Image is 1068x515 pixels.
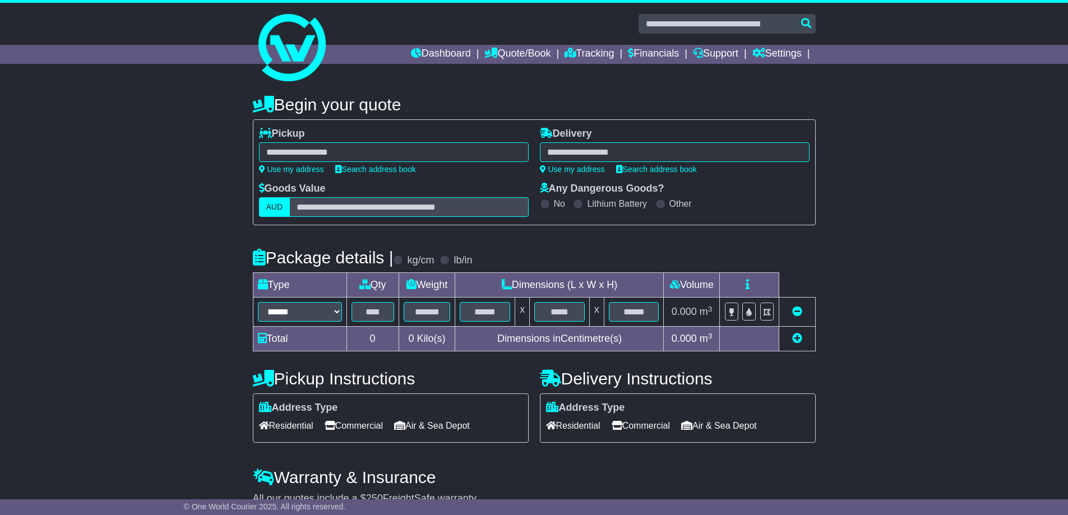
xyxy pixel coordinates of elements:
span: 250 [366,493,383,504]
label: No [554,198,565,209]
a: Add new item [792,333,802,344]
td: Total [253,327,346,351]
label: Address Type [546,402,625,414]
span: Commercial [612,417,670,434]
label: Goods Value [259,183,326,195]
a: Dashboard [411,45,471,64]
sup: 3 [708,305,713,313]
span: m [700,306,713,317]
td: Dimensions (L x W x H) [455,273,664,298]
td: Qty [346,273,399,298]
label: Delivery [540,128,592,140]
span: Commercial [325,417,383,434]
a: Use my address [540,165,605,174]
span: Residential [259,417,313,434]
td: Kilo(s) [399,327,455,351]
label: Other [669,198,692,209]
span: 0.000 [672,333,697,344]
td: Volume [664,273,720,298]
span: m [700,333,713,344]
h4: Pickup Instructions [253,369,529,388]
label: Any Dangerous Goods? [540,183,664,195]
a: Search address book [335,165,416,174]
div: All our quotes include a $ FreightSafe warranty. [253,493,816,505]
span: Air & Sea Depot [681,417,757,434]
a: Support [693,45,738,64]
label: kg/cm [407,254,434,267]
sup: 3 [708,332,713,340]
h4: Package details | [253,248,394,267]
a: Financials [628,45,679,64]
a: Use my address [259,165,324,174]
span: 0.000 [672,306,697,317]
span: 0 [408,333,414,344]
a: Quote/Book [484,45,551,64]
label: lb/in [454,254,472,267]
a: Search address book [616,165,697,174]
h4: Delivery Instructions [540,369,816,388]
td: Dimensions in Centimetre(s) [455,327,664,351]
h4: Warranty & Insurance [253,468,816,486]
td: Weight [399,273,455,298]
td: x [515,298,530,327]
label: AUD [259,197,290,217]
span: © One World Courier 2025. All rights reserved. [184,502,346,511]
td: Type [253,273,346,298]
span: Residential [546,417,600,434]
h4: Begin your quote [253,95,816,114]
label: Lithium Battery [587,198,647,209]
td: x [589,298,604,327]
a: Remove this item [792,306,802,317]
td: 0 [346,327,399,351]
a: Settings [752,45,802,64]
span: Air & Sea Depot [394,417,470,434]
a: Tracking [565,45,614,64]
label: Address Type [259,402,338,414]
label: Pickup [259,128,305,140]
